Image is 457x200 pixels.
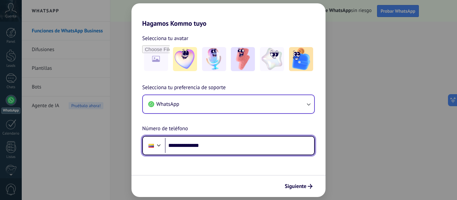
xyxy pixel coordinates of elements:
span: Selecciona tu avatar [142,34,188,43]
span: Siguiente [285,184,306,189]
span: Selecciona tu preferencia de soporte [142,83,226,92]
span: WhatsApp [156,101,179,108]
img: -5.jpeg [289,47,313,71]
img: -1.jpeg [173,47,197,71]
button: Siguiente [282,181,315,192]
h2: Hagamos Kommo tuyo [131,3,326,27]
div: Colombia: + 57 [145,139,158,153]
img: -4.jpeg [260,47,284,71]
img: -2.jpeg [202,47,226,71]
button: WhatsApp [143,95,314,113]
span: Número de teléfono [142,125,188,133]
img: -3.jpeg [231,47,255,71]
